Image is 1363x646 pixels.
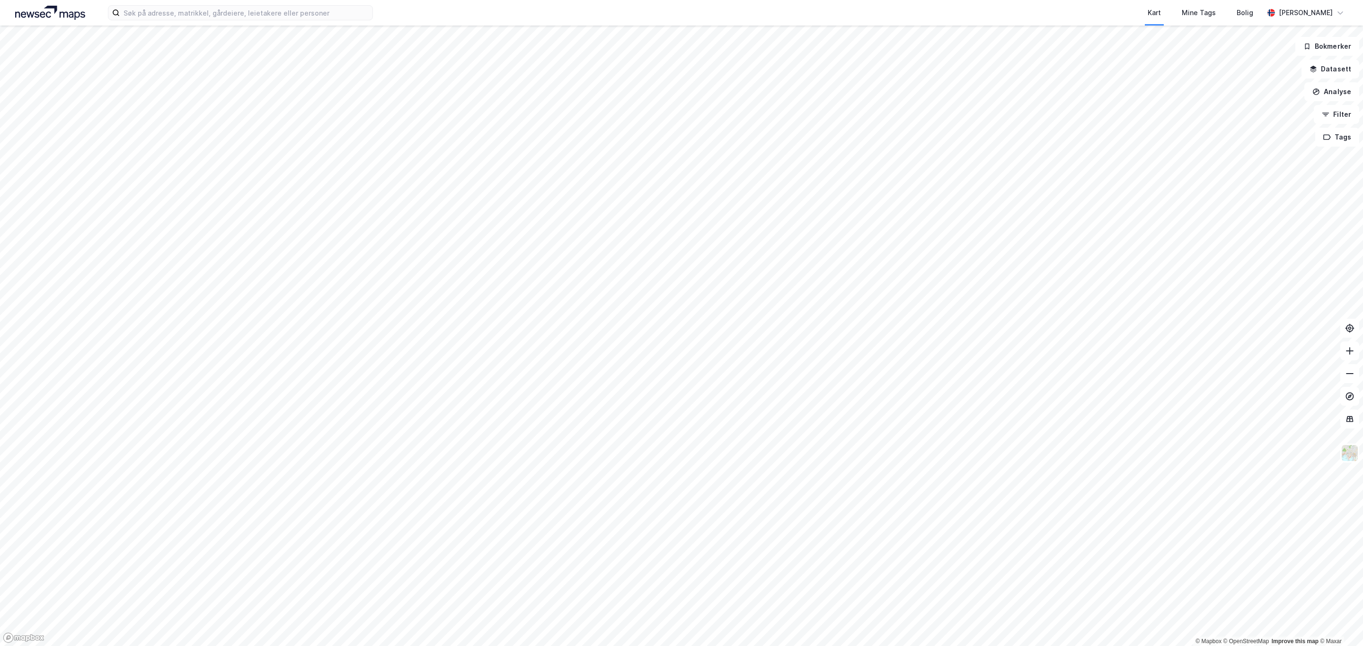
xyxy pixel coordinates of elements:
[1341,444,1359,462] img: Z
[1223,638,1269,645] a: OpenStreetMap
[1316,601,1363,646] iframe: Chat Widget
[1315,128,1359,147] button: Tags
[1195,638,1221,645] a: Mapbox
[1182,7,1216,18] div: Mine Tags
[1304,82,1359,101] button: Analyse
[1272,638,1319,645] a: Improve this map
[1314,105,1359,124] button: Filter
[1148,7,1161,18] div: Kart
[3,632,44,643] a: Mapbox homepage
[1301,60,1359,79] button: Datasett
[15,6,85,20] img: logo.a4113a55bc3d86da70a041830d287a7e.svg
[1295,37,1359,56] button: Bokmerker
[1279,7,1333,18] div: [PERSON_NAME]
[1237,7,1253,18] div: Bolig
[120,6,372,20] input: Søk på adresse, matrikkel, gårdeiere, leietakere eller personer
